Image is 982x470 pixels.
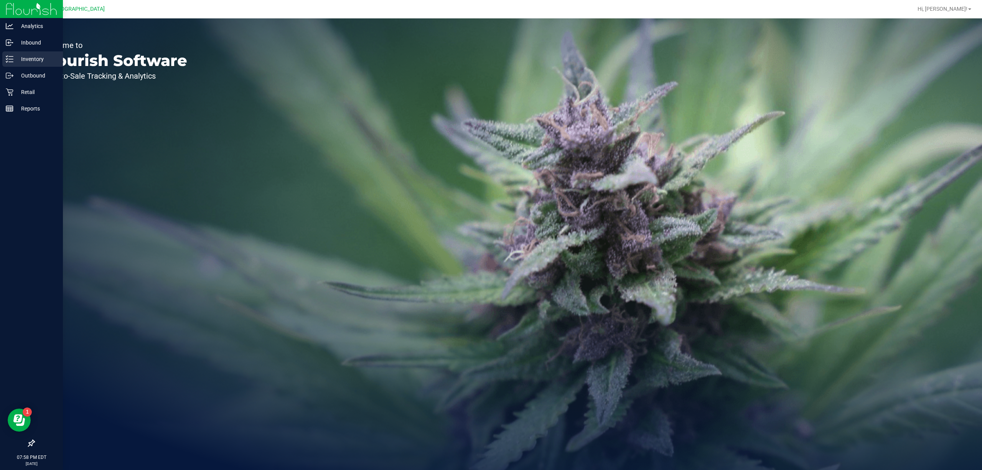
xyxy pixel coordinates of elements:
[52,6,105,12] span: [GEOGRAPHIC_DATA]
[41,41,187,49] p: Welcome to
[41,72,187,80] p: Seed-to-Sale Tracking & Analytics
[13,38,59,47] p: Inbound
[918,6,967,12] span: Hi, [PERSON_NAME]!
[6,72,13,79] inline-svg: Outbound
[13,87,59,97] p: Retail
[13,104,59,113] p: Reports
[6,55,13,63] inline-svg: Inventory
[6,88,13,96] inline-svg: Retail
[23,407,32,417] iframe: Resource center unread badge
[13,21,59,31] p: Analytics
[3,461,59,467] p: [DATE]
[13,54,59,64] p: Inventory
[8,409,31,432] iframe: Resource center
[6,39,13,46] inline-svg: Inbound
[41,53,187,68] p: Flourish Software
[6,105,13,112] inline-svg: Reports
[6,22,13,30] inline-svg: Analytics
[3,454,59,461] p: 07:58 PM EDT
[13,71,59,80] p: Outbound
